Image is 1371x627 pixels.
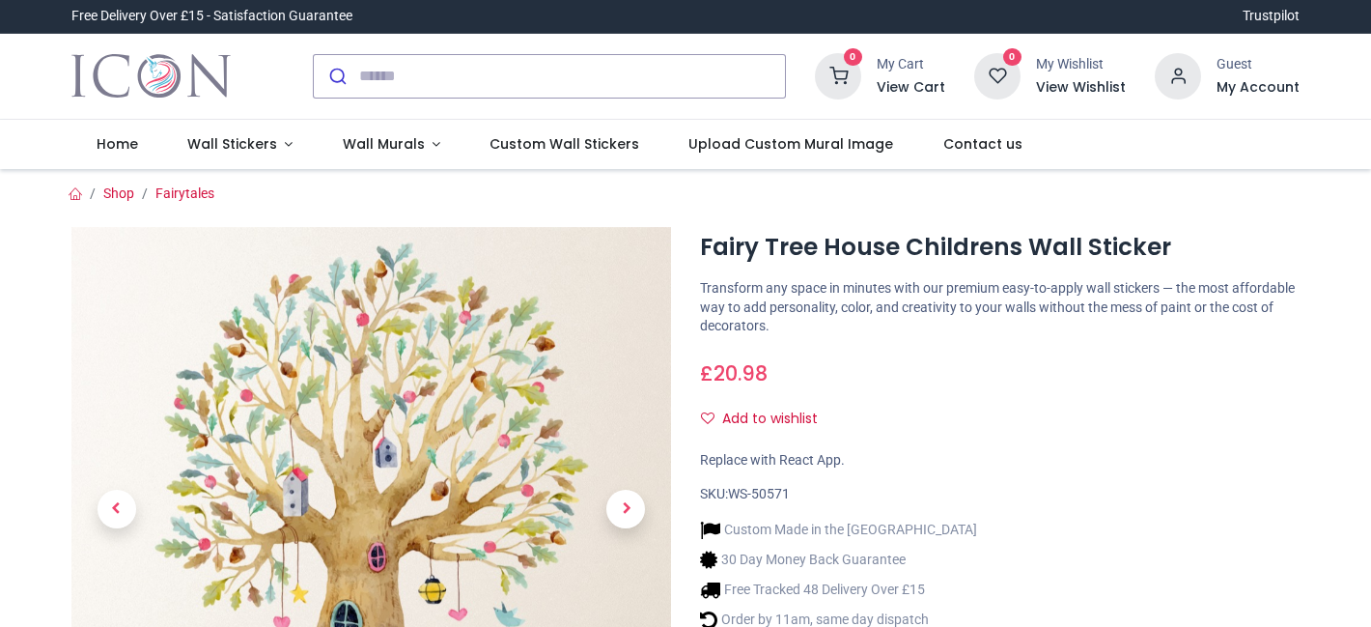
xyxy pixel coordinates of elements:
a: Shop [103,185,134,201]
sup: 0 [844,48,862,67]
li: 30 Day Money Back Guarantee [700,550,977,570]
a: View Cart [877,78,945,98]
a: Wall Murals [318,120,465,170]
h1: Fairy Tree House Childrens Wall Sticker [700,231,1300,264]
span: Custom Wall Stickers [490,134,639,154]
li: Custom Made in the [GEOGRAPHIC_DATA] [700,520,977,540]
div: Free Delivery Over £15 - Satisfaction Guarantee [71,7,352,26]
span: Contact us [943,134,1022,154]
img: Icon Wall Stickers [71,49,231,103]
i: Add to wishlist [701,412,714,425]
div: Guest [1217,55,1300,74]
p: Transform any space in minutes with our premium easy-to-apply wall stickers — the most affordable... [700,279,1300,336]
div: SKU: [700,485,1300,504]
span: Home [97,134,138,154]
button: Submit [314,55,359,98]
a: Trustpilot [1243,7,1300,26]
a: Fairytales [155,185,214,201]
span: WS-50571 [728,486,790,501]
div: My Wishlist [1036,55,1126,74]
div: My Cart [877,55,945,74]
span: Wall Murals [343,134,425,154]
a: 0 [815,67,861,82]
div: Replace with React App. [700,451,1300,470]
span: Previous [98,490,136,528]
button: Add to wishlistAdd to wishlist [700,403,834,436]
a: Wall Stickers [162,120,318,170]
span: £ [700,359,768,387]
span: Next [606,490,645,528]
a: 0 [974,67,1021,82]
span: Wall Stickers [187,134,277,154]
span: 20.98 [713,359,768,387]
li: Free Tracked 48 Delivery Over £15 [700,580,977,600]
sup: 0 [1003,48,1021,67]
span: Upload Custom Mural Image [688,134,893,154]
a: Logo of Icon Wall Stickers [71,49,231,103]
a: My Account [1217,78,1300,98]
a: View Wishlist [1036,78,1126,98]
